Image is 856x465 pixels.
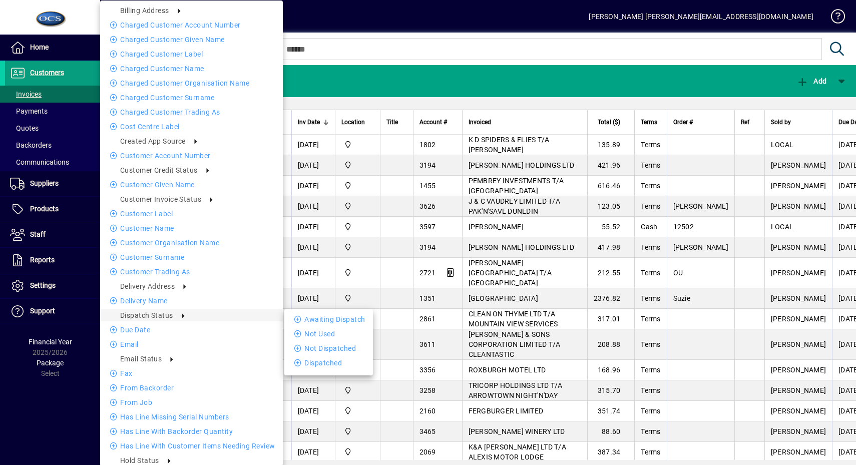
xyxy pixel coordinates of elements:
[120,311,173,319] span: Dispatch Status
[100,237,283,249] li: Customer Organisation name
[100,367,283,379] li: Fax
[284,357,373,369] li: Dispatched
[100,382,283,394] li: From Backorder
[100,425,283,437] li: Has Line With Backorder Quantity
[100,208,283,220] li: Customer label
[284,313,373,325] li: Awaiting Dispatch
[120,355,162,363] span: Email status
[100,179,283,191] li: Customer Given name
[120,282,175,290] span: Delivery address
[120,195,201,203] span: Customer Invoice Status
[100,63,283,75] li: Charged Customer name
[284,328,373,340] li: Not Used
[120,456,159,464] span: Hold Status
[100,295,283,307] li: Delivery name
[100,121,283,133] li: Cost Centre Label
[120,166,198,174] span: Customer credit status
[100,251,283,263] li: Customer Surname
[100,324,283,336] li: Due date
[100,77,283,89] li: Charged Customer Organisation name
[100,266,283,278] li: Customer Trading as
[100,396,283,408] li: From Job
[100,411,283,423] li: Has Line Missing Serial Numbers
[120,137,186,145] span: Created App Source
[284,342,373,354] li: Not Dispatched
[100,48,283,60] li: Charged Customer label
[100,338,283,350] li: Email
[120,7,169,15] span: Billing address
[100,440,283,452] li: Has Line With Customer Items Needing Review
[100,19,283,31] li: Charged Customer Account number
[100,150,283,162] li: Customer Account number
[100,106,283,118] li: Charged Customer Trading as
[100,222,283,234] li: Customer name
[100,92,283,104] li: Charged Customer Surname
[100,34,283,46] li: Charged Customer Given name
